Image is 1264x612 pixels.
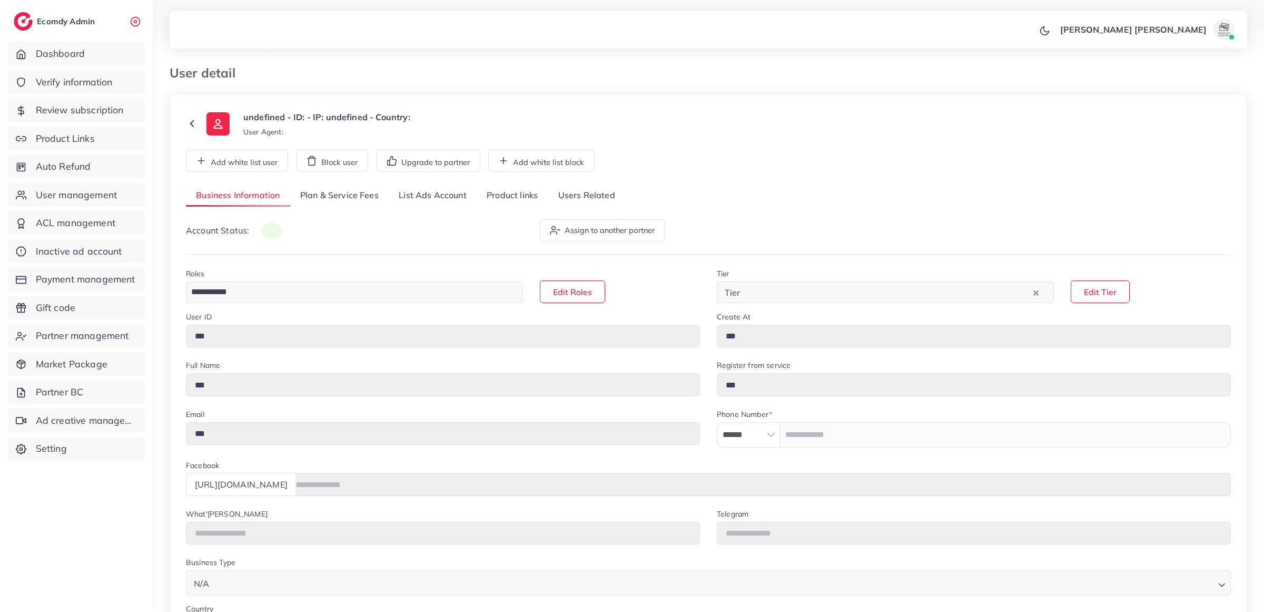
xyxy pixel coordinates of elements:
[37,16,97,26] h2: Ecomdy Admin
[192,576,211,591] span: N/A
[717,409,772,420] label: Phone Number
[717,509,748,519] label: Telegram
[186,224,282,237] p: Account Status:
[36,160,91,173] span: Auto Refund
[36,75,113,89] span: Verify information
[186,460,219,471] label: Facebook
[186,557,235,568] label: Business Type
[540,280,605,303] button: Edit Roles
[8,70,145,94] a: Verify information
[36,188,117,202] span: User management
[297,150,368,172] button: Block user
[186,570,1231,595] div: Search for option
[186,409,204,420] label: Email
[8,211,145,235] a: ACL management
[36,357,107,371] span: Market Package
[206,112,230,135] img: ic-user-info.36bf1079.svg
[8,380,145,404] a: Partner BC
[1071,280,1130,303] button: Edit Tier
[290,184,389,207] a: Plan & Service Fees
[8,154,145,179] a: Auto Refund
[186,150,288,172] button: Add white list user
[717,281,1054,303] div: Search for option
[36,442,67,455] span: Setting
[744,284,1031,300] input: Search for option
[36,245,122,258] span: Inactive ad account
[717,360,791,371] label: Register from service
[212,574,1214,591] input: Search for option
[186,312,212,322] label: User ID
[8,267,145,292] a: Payment management
[186,281,523,303] div: Search for option
[477,184,548,207] a: Product links
[8,42,145,66] a: Dashboard
[723,285,743,300] span: Tier
[389,184,477,207] a: List Ads Account
[36,216,115,230] span: ACL management
[8,183,145,207] a: User management
[377,150,480,172] button: Upgrade to partner
[14,12,33,31] img: logo
[187,284,509,300] input: Search for option
[36,132,95,145] span: Product Links
[8,436,145,461] a: Setting
[548,184,625,207] a: Users Related
[8,239,145,264] a: Inactive ad account
[8,296,145,320] a: Gift code
[36,329,129,343] span: Partner management
[36,47,85,61] span: Dashboard
[8,98,145,122] a: Review subscription
[8,409,145,433] a: Ad creative management
[186,509,268,519] label: What'[PERSON_NAME]
[36,385,84,399] span: Partner BC
[8,352,145,376] a: Market Package
[14,12,97,31] a: logoEcomdy Admin
[243,111,410,123] p: undefined - ID: - IP: undefined - Country:
[1060,23,1207,36] p: [PERSON_NAME] [PERSON_NAME]
[243,127,283,137] small: User Agent:
[36,273,135,286] span: Payment management
[8,127,145,151] a: Product Links
[186,473,296,496] div: [URL][DOMAIN_NAME]
[36,414,137,428] span: Ad creative management
[8,324,145,348] a: Partner management
[717,268,729,279] label: Tier
[36,103,124,117] span: Review subscription
[36,301,75,315] span: Gift code
[540,219,665,241] button: Assign to another partner
[170,65,244,81] h3: User detail
[186,360,220,371] label: Full Name
[717,312,750,322] label: Create At
[1033,286,1039,298] button: Clear Selected
[1213,19,1235,40] img: avatar
[186,184,290,207] a: Business Information
[488,150,595,172] button: Add white list block
[186,268,204,279] label: Roles
[1054,19,1239,40] a: [PERSON_NAME] [PERSON_NAME]avatar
